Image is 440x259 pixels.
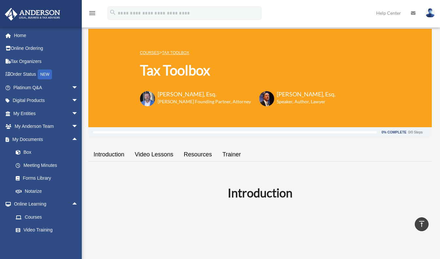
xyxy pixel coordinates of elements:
a: Online Ordering [5,42,88,55]
a: Trainer [217,145,246,164]
h6: [PERSON_NAME] Founding Partner, Attorney [158,98,251,105]
a: Courses [9,210,88,224]
a: Tax Toolbox [162,50,189,55]
img: Toby-circle-head.png [140,91,155,106]
a: My Entitiesarrow_drop_down [5,107,88,120]
h2: Introduction [92,185,428,201]
a: My Documentsarrow_drop_up [5,133,88,146]
a: Resources [179,145,217,164]
a: Forms Library [9,172,88,185]
a: My Anderson Teamarrow_drop_down [5,120,88,133]
img: Anderson Advisors Platinum Portal [3,8,62,21]
a: Home [5,29,88,42]
h3: [PERSON_NAME], Esq. [158,90,251,98]
a: Box [9,146,88,159]
a: Digital Productsarrow_drop_down [5,94,88,107]
p: > [140,49,336,57]
img: User Pic [425,8,435,18]
span: arrow_drop_down [72,120,85,133]
div: 0% Complete [381,130,406,134]
span: arrow_drop_down [72,94,85,108]
span: arrow_drop_down [72,107,85,120]
a: Platinum Q&Aarrow_drop_down [5,81,88,94]
a: Video Training [9,224,88,237]
i: menu [88,9,96,17]
h3: [PERSON_NAME], Esq. [277,90,336,98]
div: NEW [38,70,52,79]
h6: Speaker, Author, Lawyer [277,98,327,105]
a: Video Lessons [130,145,179,164]
a: Order StatusNEW [5,68,88,81]
a: Meeting Minutes [9,159,88,172]
img: Scott-Estill-Headshot.png [259,91,274,106]
span: arrow_drop_down [72,81,85,94]
i: search [109,9,116,16]
a: vertical_align_top [415,217,429,231]
a: Introduction [88,145,130,164]
h1: Tax Toolbox [140,61,336,80]
a: COURSES [140,50,159,55]
a: menu [88,11,96,17]
div: 0/0 Steps [408,130,423,134]
span: arrow_drop_up [72,198,85,211]
a: Online Learningarrow_drop_up [5,198,88,211]
span: arrow_drop_up [72,133,85,146]
a: Tax Organizers [5,55,88,68]
a: Notarize [9,185,88,198]
a: Resources [9,236,88,249]
i: vertical_align_top [418,220,426,228]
